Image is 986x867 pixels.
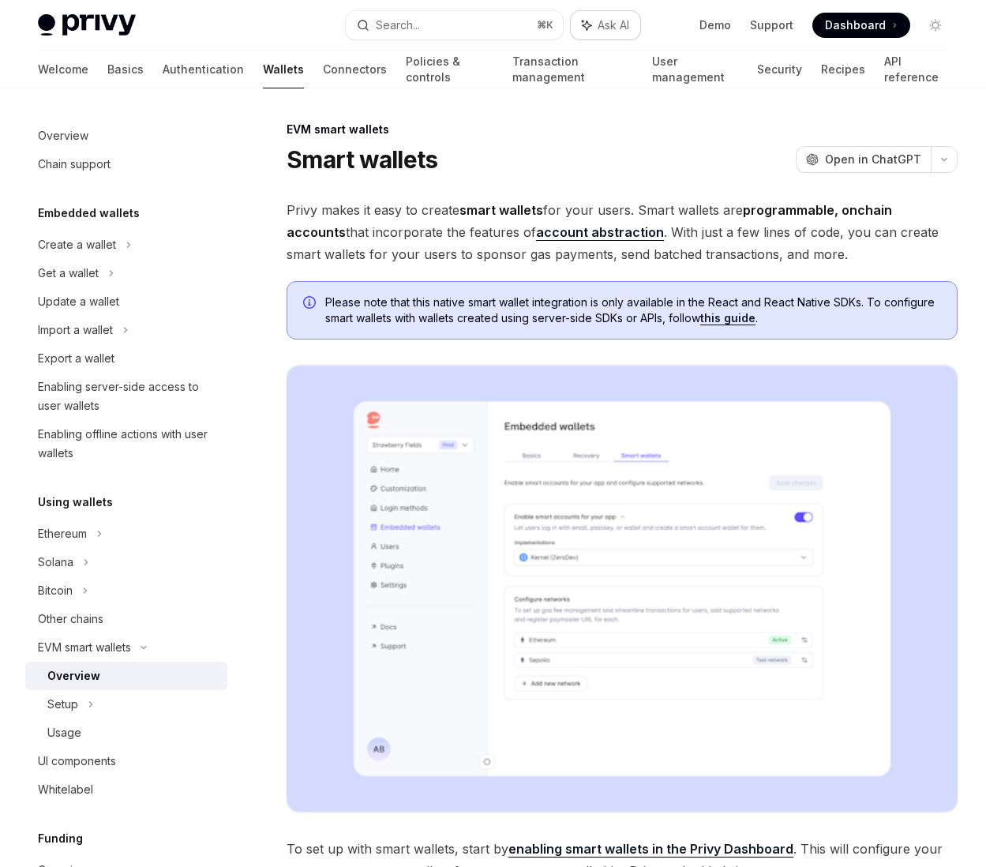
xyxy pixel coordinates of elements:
[163,51,244,88] a: Authentication
[303,296,319,312] svg: Info
[38,155,111,174] div: Chain support
[38,524,87,543] div: Ethereum
[537,19,553,32] span: ⌘ K
[38,321,113,340] div: Import a wallet
[38,235,116,254] div: Create a wallet
[38,829,83,848] h5: Funding
[25,747,227,775] a: UI components
[47,723,81,742] div: Usage
[812,13,910,38] a: Dashboard
[825,152,921,167] span: Open in ChatGPT
[25,719,227,747] a: Usage
[25,287,227,316] a: Update a wallet
[38,377,218,415] div: Enabling server-side access to user wallets
[750,17,793,33] a: Support
[38,51,88,88] a: Welcome
[25,344,227,373] a: Export a wallet
[38,752,116,771] div: UI components
[38,780,93,799] div: Whitelabel
[459,202,543,218] strong: smart wallets
[107,51,144,88] a: Basics
[652,51,738,88] a: User management
[38,204,140,223] h5: Embedded wallets
[287,199,958,265] span: Privy makes it easy to create for your users. Smart wallets are that incorporate the features of ...
[38,349,114,368] div: Export a wallet
[287,145,437,174] h1: Smart wallets
[38,493,113,512] h5: Using wallets
[700,311,755,325] a: this guide
[325,295,941,326] span: Please note that this native smart wallet integration is only available in the React and React Na...
[323,51,387,88] a: Connectors
[47,666,100,685] div: Overview
[287,122,958,137] div: EVM smart wallets
[699,17,731,33] a: Demo
[25,420,227,467] a: Enabling offline actions with user wallets
[25,662,227,690] a: Overview
[38,14,136,36] img: light logo
[406,51,493,88] a: Policies & controls
[825,17,886,33] span: Dashboard
[536,224,664,241] a: account abstraction
[376,16,420,35] div: Search...
[346,11,564,39] button: Search...⌘K
[598,17,629,33] span: Ask AI
[38,126,88,145] div: Overview
[38,553,73,572] div: Solana
[38,610,103,629] div: Other chains
[38,264,99,283] div: Get a wallet
[25,775,227,804] a: Whitelabel
[512,51,633,88] a: Transaction management
[25,150,227,178] a: Chain support
[821,51,865,88] a: Recipes
[884,51,948,88] a: API reference
[508,841,793,858] a: enabling smart wallets in the Privy Dashboard
[571,11,640,39] button: Ask AI
[38,581,73,600] div: Bitcoin
[923,13,948,38] button: Toggle dark mode
[38,638,131,657] div: EVM smart wallets
[25,122,227,150] a: Overview
[25,373,227,420] a: Enabling server-side access to user wallets
[25,605,227,633] a: Other chains
[47,695,78,714] div: Setup
[757,51,802,88] a: Security
[287,365,958,813] img: Sample enable smart wallets
[38,425,218,463] div: Enabling offline actions with user wallets
[38,292,119,311] div: Update a wallet
[796,146,931,173] button: Open in ChatGPT
[263,51,304,88] a: Wallets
